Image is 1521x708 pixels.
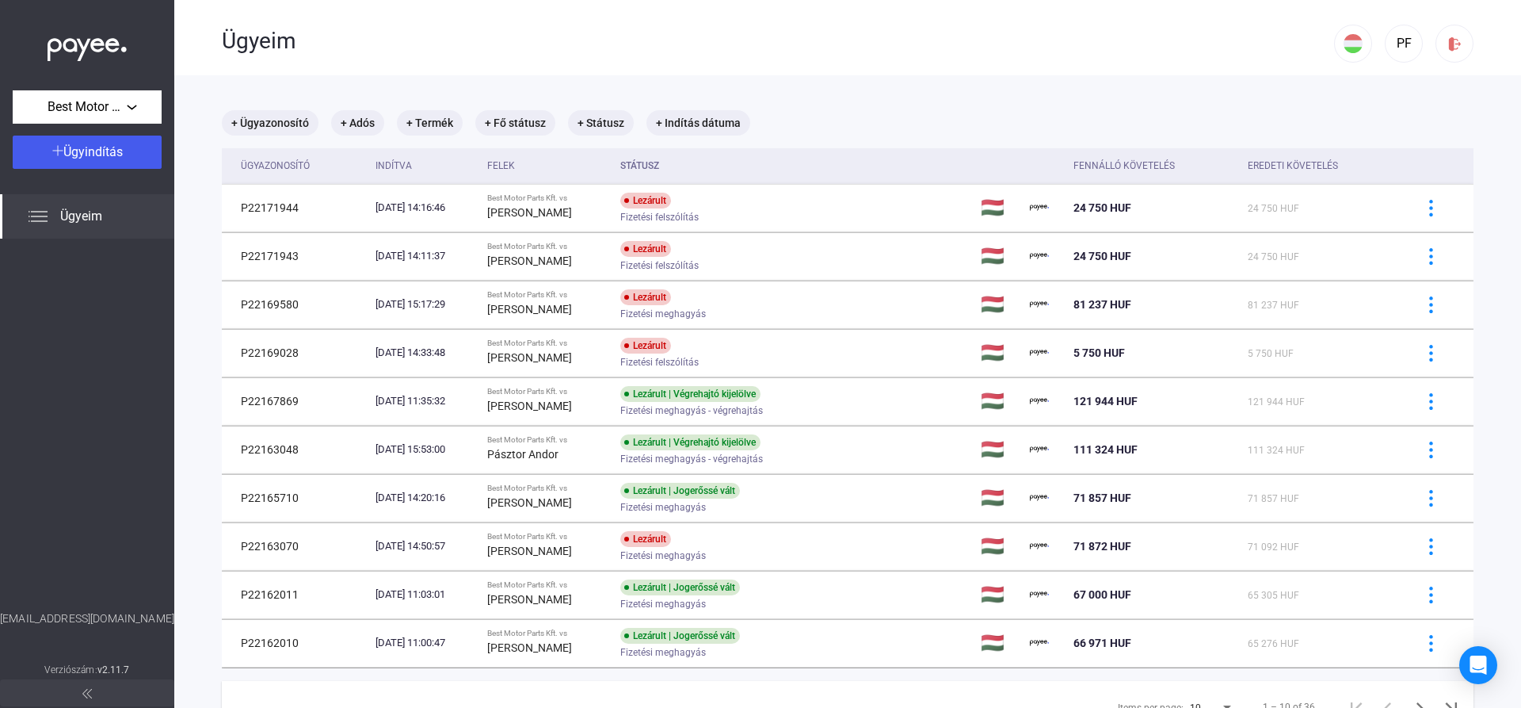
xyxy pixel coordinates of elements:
td: 🇭🇺 [974,522,1024,570]
div: [DATE] 15:53:00 [375,442,475,457]
div: Fennálló követelés [1073,156,1175,175]
span: Fizetési felszólítás [620,256,699,275]
td: P22162010 [222,619,369,667]
span: 24 750 HUF [1073,201,1131,214]
span: 121 944 HUF [1073,395,1138,408]
button: logout-red [1435,25,1473,63]
img: more-blue [1423,587,1439,603]
div: Lezárult | Jogerőssé vált [620,628,740,644]
span: Fizetési meghagyás [620,546,706,565]
strong: [PERSON_NAME] [487,206,572,219]
td: P22171943 [222,232,369,280]
div: Lezárult [620,193,671,209]
button: more-blue [1414,481,1447,515]
span: Fizetési meghagyás - végrehajtás [620,401,763,420]
img: more-blue [1423,248,1439,265]
strong: [PERSON_NAME] [487,400,572,412]
span: 67 000 HUF [1073,588,1131,601]
img: more-blue [1423,393,1439,410]
span: 111 324 HUF [1073,443,1138,456]
td: P22163048 [222,426,369,473]
div: Best Motor Parts Kft. vs [487,290,607,300]
img: more-blue [1423,297,1439,313]
span: 71 857 HUF [1073,492,1131,504]
div: Fennálló követelés [1073,156,1235,175]
div: PF [1390,34,1417,53]
td: P22165710 [222,474,369,522]
mat-chip: + Termék [397,110,463,136]
span: Ügyindítás [63,144,123,159]
mat-chip: + Indítás dátuma [646,110,750,136]
span: 111 324 HUF [1248,445,1305,456]
div: Lezárult [620,338,671,354]
div: Lezárult [620,289,671,305]
img: payee-logo [1030,440,1049,459]
img: plus-white.svg [52,145,63,156]
button: Best Motor Parts Kft. [13,90,162,124]
div: Felek [487,156,607,175]
td: 🇭🇺 [974,474,1024,522]
strong: [PERSON_NAME] [487,545,572,557]
button: more-blue [1414,336,1447,369]
img: payee-logo [1030,343,1049,362]
div: Ügyazonosító [241,156,363,175]
span: 24 750 HUF [1248,203,1299,214]
button: more-blue [1414,433,1447,466]
div: [DATE] 11:35:32 [375,393,475,409]
div: [DATE] 14:20:16 [375,490,475,506]
span: 71 092 HUF [1248,542,1299,553]
td: P22167869 [222,377,369,425]
div: Lezárult [620,531,671,547]
button: Ügyindítás [13,136,162,169]
div: Lezárult [620,241,671,257]
button: more-blue [1414,288,1447,321]
div: [DATE] 15:17:29 [375,297,475,312]
span: 24 750 HUF [1073,250,1131,262]
button: more-blue [1414,385,1447,418]
img: payee-logo [1030,247,1049,266]
div: Best Motor Parts Kft. vs [487,532,607,542]
div: [DATE] 14:11:37 [375,248,475,264]
div: [DATE] 14:50:57 [375,538,475,554]
span: 71 857 HUF [1248,493,1299,504]
td: 🇭🇺 [974,232,1024,280]
img: more-blue [1423,490,1439,507]
div: Open Intercom Messenger [1459,646,1497,684]
span: Ügyeim [60,207,102,226]
div: Best Motor Parts Kft. vs [487,339,607,348]
div: Best Motor Parts Kft. vs [487,435,607,445]
td: 🇭🇺 [974,184,1024,232]
span: 65 305 HUF [1248,590,1299,601]
span: 5 750 HUF [1073,346,1125,359]
img: payee-logo [1030,392,1049,411]
td: P22162011 [222,571,369,618]
strong: [PERSON_NAME] [487,351,572,364]
strong: v2.11.7 [97,664,130,675]
span: 81 237 HUF [1248,300,1299,311]
span: 66 971 HUF [1073,637,1131,649]
div: Lezárult | Jogerőssé vált [620,483,740,499]
span: Fizetési felszólítás [620,208,699,227]
button: more-blue [1414,626,1447,660]
div: [DATE] 11:03:01 [375,587,475,603]
span: Fizetési felszólítás [620,353,699,372]
img: white-payee-white-dot.svg [48,29,127,62]
div: Lezárult | Végrehajtó kijelölve [620,386,760,402]
div: Indítva [375,156,412,175]
div: Best Motor Parts Kft. vs [487,629,607,638]
td: P22169580 [222,281,369,328]
mat-chip: + Fő státusz [475,110,555,136]
div: [DATE] 14:16:46 [375,200,475,216]
img: list.svg [29,207,48,226]
div: Best Motor Parts Kft. vs [487,193,607,203]
mat-chip: + Státusz [568,110,634,136]
span: Fizetési meghagyás [620,643,706,662]
img: payee-logo [1030,537,1049,556]
span: Best Motor Parts Kft. [48,98,127,117]
mat-chip: + Adós [331,110,384,136]
td: 🇭🇺 [974,377,1024,425]
span: Fizetési meghagyás [620,498,706,517]
mat-chip: + Ügyazonosító [222,110,318,136]
div: Indítva [375,156,475,175]
img: payee-logo [1030,633,1049,653]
